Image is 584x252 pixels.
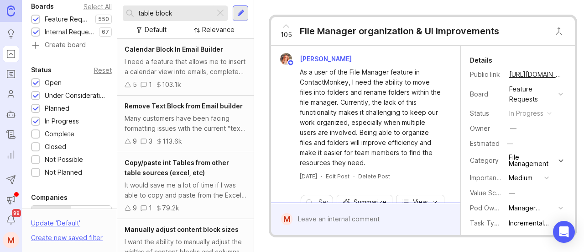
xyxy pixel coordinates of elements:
div: 9 [133,136,137,146]
div: Many customers have been facing formatting issues with the current "text" block in the email buil... [125,113,246,134]
span: Summarize [354,198,386,207]
a: Portal [3,46,19,62]
label: Value Scale [470,189,505,197]
div: Category [470,155,502,166]
div: Not Possible [45,155,83,165]
a: Changelog [3,126,19,143]
label: Pod Ownership [470,204,516,212]
div: Create new saved filter [31,233,103,243]
div: Under Consideration [45,91,107,101]
div: Status [470,108,502,118]
div: 79.2k [162,203,179,213]
div: Reset [94,68,112,73]
button: Summarize [337,195,392,209]
div: In Progress [45,116,79,126]
time: [DATE] [300,173,317,180]
div: Update ' Default ' [31,218,80,233]
div: Delete Post [358,172,390,180]
p: 550 [98,16,109,23]
div: 3 [149,136,152,146]
div: Companies [31,192,68,203]
a: Users [3,86,19,102]
span: Manually adjust content block sizes [125,225,239,233]
div: Feature Requests [509,84,555,104]
div: — [504,138,516,150]
label: By account owner [71,206,111,231]
div: — [509,188,515,198]
div: 9 [133,203,137,213]
div: I need a feature that allows me to insert a calendar view into emails, complete with the ability ... [125,57,246,77]
span: View [413,198,428,207]
div: · [353,172,355,180]
span: Remove Text Block from Email builder [125,102,243,110]
div: 1 [149,80,152,90]
div: Internal Requests [45,27,94,37]
div: — [510,123,516,134]
div: Feature Requests [45,14,91,24]
div: Closed [45,142,66,152]
div: Public link [470,70,502,80]
a: Reporting [3,146,19,163]
a: [DATE] [300,172,317,180]
div: 113.6k [162,136,182,146]
div: Open [45,78,62,88]
input: Search activity... [318,197,328,207]
label: Order [470,234,488,242]
div: M [281,213,292,225]
div: Status [31,64,52,75]
button: View [396,195,444,209]
div: Board [470,89,502,99]
div: Planned [45,103,69,113]
a: Copy/paste int Tables from other table sources (excel, etc)It would save me a lot of time if I wa... [117,152,254,219]
span: [PERSON_NAME] [300,55,352,63]
div: Next [509,233,523,243]
img: Bronwen W [277,53,295,65]
div: Details [470,55,492,66]
img: member badge [287,59,294,66]
div: Estimated [470,140,500,147]
div: As a user of the File Manager feature in ContactMonkey, I need the ability to move files into fol... [300,67,442,168]
div: Boards [31,1,54,12]
div: Owner [470,123,502,134]
label: Task Type [470,219,502,227]
div: Default [145,25,167,35]
div: Select All [83,4,112,9]
div: 1 [149,203,152,213]
span: 99 [12,209,21,217]
div: 5 [133,80,137,90]
a: [URL][DOMAIN_NAME] [506,69,566,80]
button: Close button [550,22,568,40]
a: Create board [31,42,112,50]
a: Remove Text Block from Email builderMany customers have been facing formatting issues with the cu... [117,96,254,152]
div: File Management [509,154,556,167]
div: File Manager organization & UI improvements [300,25,499,38]
div: Relevance [202,25,235,35]
div: · [321,172,322,180]
div: Manager Experience [509,203,555,213]
span: Calendar Block In Email Builder [125,45,223,53]
div: in progress [509,108,543,118]
label: Importance [470,174,504,182]
a: Ideas [3,26,19,42]
div: Medium [509,173,532,183]
input: Search... [138,8,211,18]
button: Announcements [3,192,19,208]
span: 105 [281,30,292,40]
div: It would save me a lot of time if I was able to copy and paste from the Excel rows and columns in... [125,180,246,200]
a: Roadmaps [3,66,19,82]
a: Bronwen W[PERSON_NAME] [275,53,359,65]
label: By name [31,206,71,231]
div: Not Planned [45,167,82,177]
button: Send to Autopilot [3,172,19,188]
a: Calendar Block In Email BuilderI need a feature that allows me to insert a calendar view into ema... [117,39,254,96]
button: Notifications [3,212,19,228]
button: M [3,232,19,248]
div: 103.1k [162,80,181,90]
p: 67 [102,28,109,36]
a: Autopilot [3,106,19,123]
div: Complete [45,129,74,139]
div: Incremental Enhancement [509,218,555,228]
div: Edit Post [326,172,349,180]
span: Copy/paste int Tables from other table sources (excel, etc) [125,159,229,177]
